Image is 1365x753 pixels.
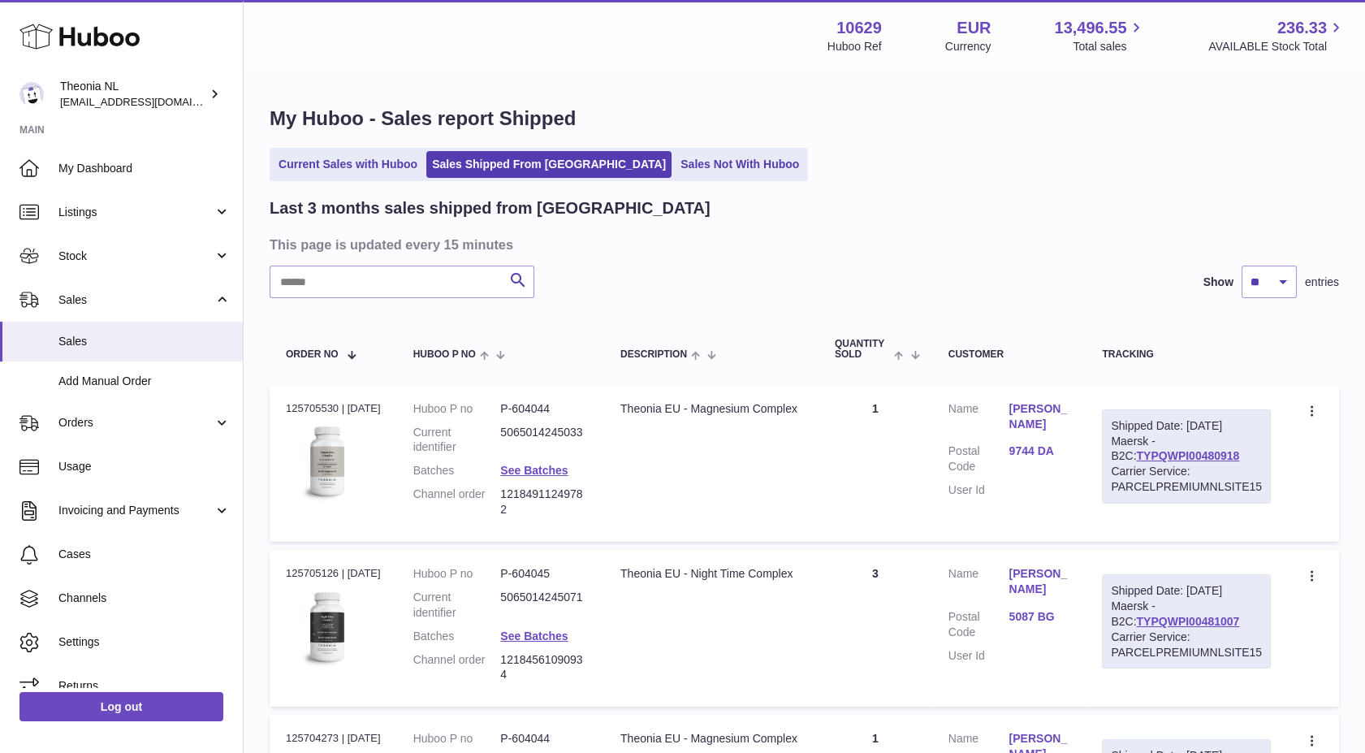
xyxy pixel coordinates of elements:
a: [PERSON_NAME] [1009,401,1070,432]
div: Theonia EU - Magnesium Complex [620,401,802,417]
dt: Name [948,401,1009,436]
img: 106291725893109.jpg [286,586,367,668]
div: Huboo Ref [827,39,882,54]
dt: Postal Code [948,444,1009,474]
div: Shipped Date: [DATE] [1111,418,1262,434]
a: Log out [19,692,223,721]
dd: P-604045 [500,566,588,582]
a: Current Sales with Huboo [273,151,423,178]
div: Theonia EU - Night Time Complex [620,566,802,582]
dt: Channel order [413,652,501,683]
a: See Batches [500,464,568,477]
td: 1 [819,385,932,542]
strong: 10629 [836,17,882,39]
img: 106291725893142.jpg [286,421,367,502]
span: Sales [58,334,231,349]
span: Stock [58,249,214,264]
span: My Dashboard [58,161,231,176]
dd: 12184561090934 [500,652,588,683]
div: Tracking [1102,349,1271,360]
img: info@wholesomegoods.eu [19,82,44,106]
a: 13,496.55 Total sales [1054,17,1145,54]
div: 125705530 | [DATE] [286,401,381,416]
a: TYPQWPI00481007 [1136,615,1239,628]
dd: 5065014245033 [500,425,588,456]
span: 13,496.55 [1054,17,1126,39]
a: 236.33 AVAILABLE Stock Total [1208,17,1346,54]
div: Carrier Service: PARCELPREMIUMNLSITE15 [1111,630,1262,660]
span: Orders [58,415,214,431]
a: TYPQWPI00480918 [1136,449,1239,462]
dt: Batches [413,629,501,644]
a: [PERSON_NAME] [1009,566,1070,597]
div: 125705126 | [DATE] [286,566,381,581]
span: Quantity Sold [835,339,891,360]
dt: Huboo P no [413,566,501,582]
dt: Name [948,566,1009,601]
a: Sales Shipped From [GEOGRAPHIC_DATA] [426,151,672,178]
span: Usage [58,459,231,474]
h1: My Huboo - Sales report Shipped [270,106,1339,132]
div: Shipped Date: [DATE] [1111,583,1262,599]
dt: Postal Code [948,609,1009,640]
dt: Batches [413,463,501,478]
span: [EMAIL_ADDRESS][DOMAIN_NAME] [60,95,239,108]
strong: EUR [957,17,991,39]
dt: Current identifier [413,425,501,456]
span: Add Manual Order [58,374,231,389]
h2: Last 3 months sales shipped from [GEOGRAPHIC_DATA] [270,197,711,219]
a: Sales Not With Huboo [675,151,805,178]
span: 236.33 [1277,17,1327,39]
label: Show [1203,275,1233,290]
div: Carrier Service: PARCELPREMIUMNLSITE15 [1111,464,1262,495]
dd: P-604044 [500,401,588,417]
dt: Current identifier [413,590,501,621]
td: 3 [819,550,932,707]
span: Cases [58,547,231,562]
div: Customer [948,349,1070,360]
span: Total sales [1073,39,1145,54]
div: Theonia EU - Magnesium Complex [620,731,802,747]
dt: Huboo P no [413,401,501,417]
span: Description [620,349,687,360]
div: Maersk - B2C: [1102,574,1271,669]
dt: Channel order [413,487,501,517]
h3: This page is updated every 15 minutes [270,236,1335,253]
span: AVAILABLE Stock Total [1208,39,1346,54]
div: Theonia NL [60,79,206,110]
span: Settings [58,634,231,650]
dd: P-604044 [500,731,588,747]
div: Currency [945,39,991,54]
span: entries [1305,275,1339,290]
a: 5087 BG [1009,609,1070,625]
span: Sales [58,292,214,308]
span: Invoicing and Payments [58,503,214,518]
dd: 5065014245071 [500,590,588,621]
span: Listings [58,205,214,220]
span: Order No [286,349,339,360]
span: Returns [58,678,231,694]
dt: User Id [948,648,1009,664]
dt: User Id [948,483,1009,498]
a: 9744 DA [1009,444,1070,459]
span: Channels [58,591,231,606]
span: Huboo P no [413,349,476,360]
dd: 12184911249782 [500,487,588,517]
dt: Huboo P no [413,731,501,747]
div: Maersk - B2C: [1102,409,1271,504]
a: See Batches [500,630,568,643]
div: 125704273 | [DATE] [286,731,381,746]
